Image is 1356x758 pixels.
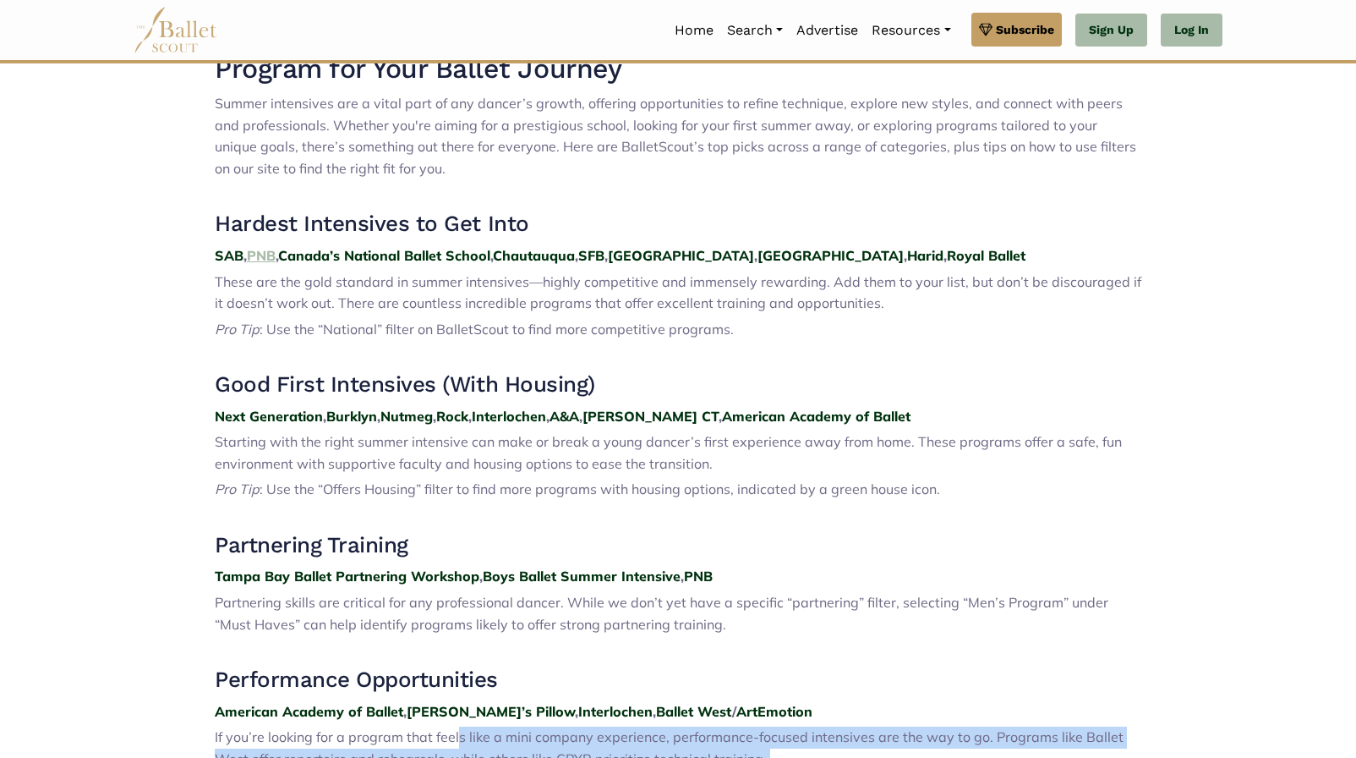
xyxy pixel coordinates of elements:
[243,247,247,264] strong: ,
[653,703,656,720] strong: ,
[971,13,1062,47] a: Subscribe
[215,568,479,585] a: Tampa Bay Ballet Partnering Workshop
[215,247,243,264] a: SAB
[260,321,734,338] span: : Use the “National” filter on BalletScout to find more competitive programs.
[575,247,578,264] strong: ,
[215,408,323,425] a: Next Generation
[278,247,490,264] a: Canada’s National Ballet School
[468,408,472,425] strong: ,
[215,210,1141,239] h3: Hardest Intensives to Get Into
[407,703,575,720] a: [PERSON_NAME]’s Pillow
[215,481,260,497] span: Pro Tip
[1161,14,1222,47] a: Log In
[380,408,433,425] a: Nutmeg
[490,247,493,264] strong: ,
[608,247,754,264] a: [GEOGRAPHIC_DATA]
[579,408,582,425] strong: ,
[215,531,1141,560] h3: Partnering Training
[582,408,719,425] a: [PERSON_NAME] CT
[479,568,483,585] strong: ,
[736,703,812,720] a: ArtEmotion
[996,20,1054,39] span: Subscribe
[979,20,992,39] img: gem.svg
[493,247,575,264] a: Chautauqua
[377,408,380,425] strong: ,
[215,321,260,338] span: Pro Tip
[215,371,1141,399] h3: Good First Intensives (With Housing)
[215,273,1141,312] span: These are the gold standard in summer intensives—highly competitive and immensely rewarding. Add ...
[472,408,546,425] a: Interlochen
[550,408,579,425] a: A&A
[1075,14,1147,47] a: Sign Up
[943,247,947,264] strong: ,
[575,703,578,720] strong: ,
[483,568,681,585] a: Boys Ballet Summer Intensive
[907,247,943,264] a: Harid
[546,408,550,425] strong: ,
[326,408,377,425] a: Burklyn
[276,247,278,264] strong: ,
[215,703,403,720] a: American Academy of Ballet
[323,408,326,425] strong: ,
[604,247,608,264] strong: ,
[668,13,720,48] a: Home
[260,481,940,497] span: : Use the “Offers Housing” filter to find more programs with housing options, indicated by a gree...
[433,408,436,425] strong: ,
[722,408,910,425] a: American Academy of Ballet
[215,95,1136,177] span: Summer intensives are a vital part of any dancer’s growth, offering opportunities to refine techn...
[656,703,732,720] a: Ballet West
[904,247,907,264] strong: ,
[247,247,276,264] a: PNB
[215,666,1141,695] h3: Performance Opportunities
[732,703,736,720] strong: /
[719,408,722,425] strong: ,
[403,703,407,720] strong: ,
[865,13,957,48] a: Resources
[684,568,713,585] a: PNB
[790,13,865,48] a: Advertise
[757,247,904,264] a: [GEOGRAPHIC_DATA]
[578,247,604,264] a: SFB
[947,247,1025,264] a: Royal Ballet
[681,568,684,585] strong: ,
[578,703,653,720] a: Interlochen
[720,13,790,48] a: Search
[215,594,1108,633] span: Partnering skills are critical for any professional dancer. While we don’t yet have a specific “p...
[754,247,757,264] strong: ,
[215,433,1122,472] span: Starting with the right summer intensive can make or break a young dancer’s first experience away...
[436,408,468,425] a: Rock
